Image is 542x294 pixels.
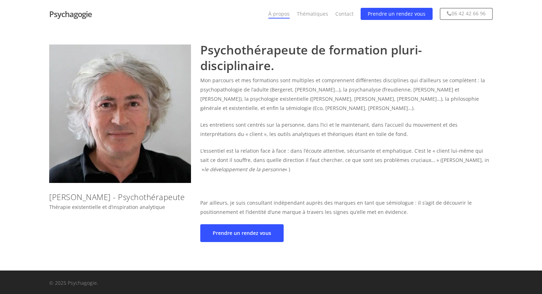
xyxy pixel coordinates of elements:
p: Par ailleurs, je suis consultant indépendant auprès des marques en tant que sémiologue : il s’agi... [200,198,493,217]
a: Prendre un rendez vous [361,10,433,17]
div: Thérapie existentielle et d’inspiration analytique [49,203,191,212]
a: Contact [335,10,353,17]
a: Prendre un rendez vous [200,224,284,242]
em: développement de la personne [210,166,285,173]
p: Mon parcours et mes formations sont multiples et comprennent différentes disciplines qui d’ailleu... [200,76,493,120]
h2: Psychothérapeute de formation pluri-disciplinaire. [200,42,493,73]
em: le [204,166,208,173]
span: Prendre un rendez vous [213,230,271,237]
p: Les entretiens sont centrés sur la personne, dans l’ici et le maintenant, dans l’accueil du mouve... [200,120,493,146]
img: Jean-Claude Boulay - Psychothérapeute [49,44,191,183]
p: L’essentiel est la relation face à face : dans l’écoute attentive, sécurisante et emphatique. C’e... [200,146,493,182]
a: Psychagogie [49,10,92,18]
p: © 2025 Psychagogie. [49,279,229,287]
a: 06 42 42 66 96 [440,10,493,17]
h4: [PERSON_NAME] - Psychothérapeute [49,191,191,203]
a: Thématiques [297,10,328,17]
a: À propos [268,10,290,17]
